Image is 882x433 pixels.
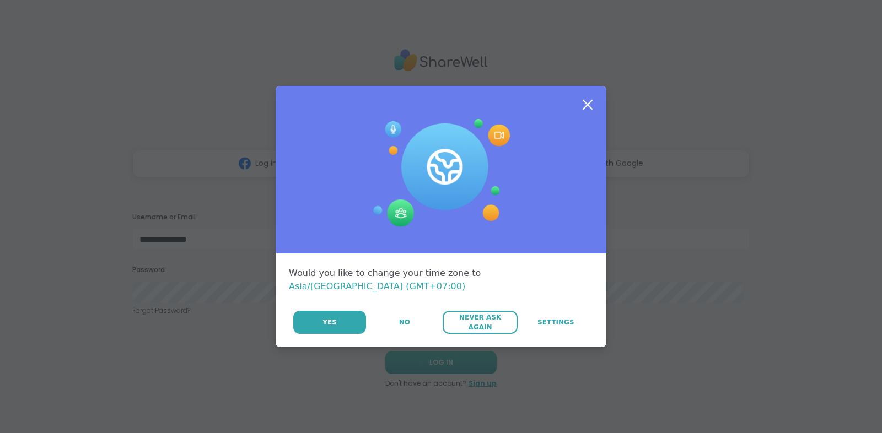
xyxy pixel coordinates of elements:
[537,317,574,327] span: Settings
[399,317,410,327] span: No
[322,317,337,327] span: Yes
[448,312,512,332] span: Never Ask Again
[293,311,366,334] button: Yes
[519,311,593,334] a: Settings
[367,311,442,334] button: No
[289,267,593,293] div: Would you like to change your time zone to
[372,119,510,227] img: Session Experience
[289,281,465,291] span: Asia/[GEOGRAPHIC_DATA] (GMT+07:00)
[443,311,517,334] button: Never Ask Again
